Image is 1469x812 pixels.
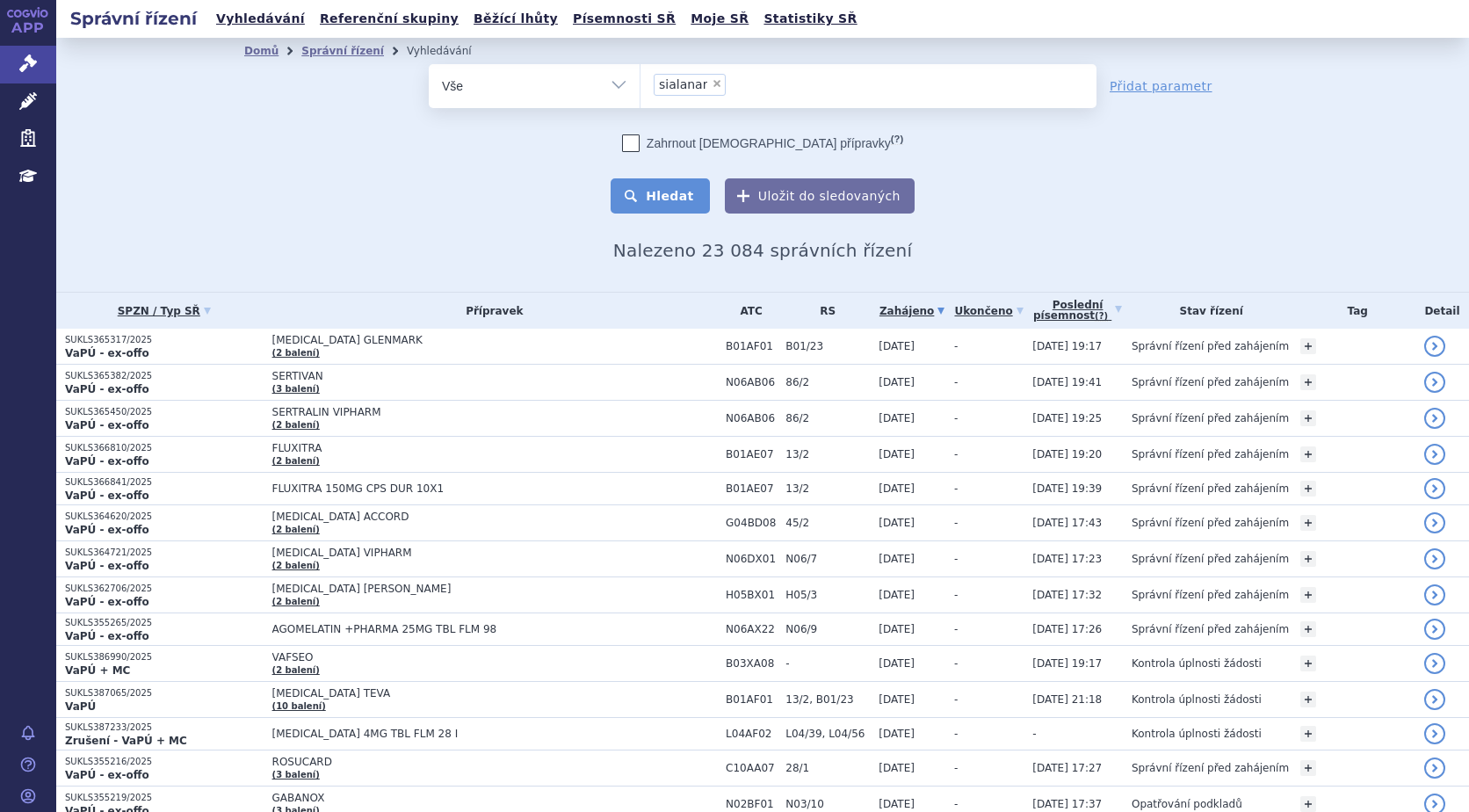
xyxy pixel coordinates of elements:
strong: VaPÚ - ex-offo [65,560,149,572]
span: [DATE] 17:26 [1032,623,1102,635]
label: Zahrnout [DEMOGRAPHIC_DATA] přípravky [622,134,903,152]
strong: VaPÚ - ex-offo [65,383,149,395]
span: - [954,517,958,529]
span: - [954,340,958,352]
span: 86/2 [785,412,870,424]
a: (2 balení) [272,525,320,534]
a: (2 balení) [272,456,320,466]
a: detail [1424,689,1445,710]
span: B01/23 [785,340,870,352]
a: + [1300,587,1316,603]
a: detail [1424,444,1445,465]
span: [DATE] 17:32 [1032,589,1102,601]
a: detail [1424,723,1445,744]
span: [DATE] [879,340,915,352]
span: B01AE07 [726,482,777,495]
a: + [1300,338,1316,354]
span: B03XA08 [726,657,777,670]
span: [DATE] 19:17 [1032,340,1102,352]
span: [DATE] [879,412,915,424]
a: + [1300,656,1316,671]
a: SPZN / Typ SŘ [65,299,264,323]
span: - [954,693,958,706]
strong: VaPÚ - ex-offo [65,524,149,536]
span: ROSUCARD [272,756,712,768]
p: SUKLS364721/2025 [65,547,264,559]
span: N06AB06 [726,412,777,424]
abbr: (?) [1095,311,1108,322]
p: SUKLS355219/2025 [65,792,264,804]
span: B01AF01 [726,340,777,352]
span: Správní řízení před zahájením [1132,340,1289,352]
span: [DATE] 19:20 [1032,448,1102,460]
th: Stav řízení [1123,293,1292,329]
a: + [1300,374,1316,390]
strong: VaPÚ - ex-offo [65,419,149,431]
span: [MEDICAL_DATA] ACCORD [272,511,712,523]
span: Kontrola úplnosti žádosti [1132,657,1262,670]
strong: VaPÚ - ex-offo [65,489,149,502]
span: - [954,376,958,388]
span: N06/7 [785,553,870,565]
span: 13/2 [785,448,870,460]
p: SUKLS365382/2025 [65,370,264,382]
span: N06/9 [785,623,870,635]
span: FLUXITRA 150MG CPS DUR 10X1 [272,482,712,495]
a: detail [1424,372,1445,393]
strong: Zrušení - VaPÚ + MC [65,735,187,747]
span: SERTIVAN [272,370,712,382]
span: [DATE] 17:27 [1032,762,1102,774]
span: Kontrola úplnosti žádosti [1132,728,1262,740]
a: + [1300,621,1316,637]
span: [DATE] [879,376,915,388]
span: [DATE] [879,762,915,774]
p: SUKLS355265/2025 [65,617,264,629]
p: SUKLS387233/2025 [65,721,264,734]
a: Běžící lhůty [468,7,563,31]
span: [DATE] 17:43 [1032,517,1102,529]
span: - [954,623,958,635]
span: B01AE07 [726,448,777,460]
span: - [785,657,870,670]
strong: VaPÚ + MC [65,664,130,677]
span: Správní řízení před zahájením [1132,517,1289,529]
span: [DATE] 17:37 [1032,798,1102,810]
span: - [954,728,958,740]
span: Správní řízení před zahájením [1132,376,1289,388]
span: - [954,589,958,601]
span: - [954,762,958,774]
span: [DATE] [879,517,915,529]
span: [DATE] 19:39 [1032,482,1102,495]
a: detail [1424,758,1445,779]
a: + [1300,726,1316,742]
a: Ukončeno [954,299,1024,323]
strong: VaPÚ - ex-offo [65,596,149,608]
span: L04/39, L04/56 [785,728,870,740]
p: SUKLS387065/2025 [65,687,264,700]
span: N03/10 [785,798,870,810]
a: Moje SŘ [685,7,754,31]
span: - [954,412,958,424]
span: [DATE] 19:25 [1032,412,1102,424]
span: N06AX22 [726,623,777,635]
a: (2 balení) [272,420,320,430]
a: detail [1424,653,1445,674]
span: - [1032,728,1036,740]
a: + [1300,551,1316,567]
span: GABANOX [272,792,712,804]
span: [DATE] [879,798,915,810]
span: 45/2 [785,517,870,529]
strong: VaPÚ - ex-offo [65,630,149,642]
a: (3 balení) [272,384,320,394]
span: N02BF01 [726,798,777,810]
th: RS [777,293,870,329]
span: [DATE] 19:41 [1032,376,1102,388]
th: Přípravek [264,293,718,329]
li: Vyhledávání [407,38,495,64]
input: sialanar [731,73,814,95]
a: Správní řízení [301,45,384,57]
span: [DATE] [879,693,915,706]
span: Opatřování podkladů [1132,798,1242,810]
button: Hledat [611,178,710,214]
span: FLUXITRA [272,442,712,454]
